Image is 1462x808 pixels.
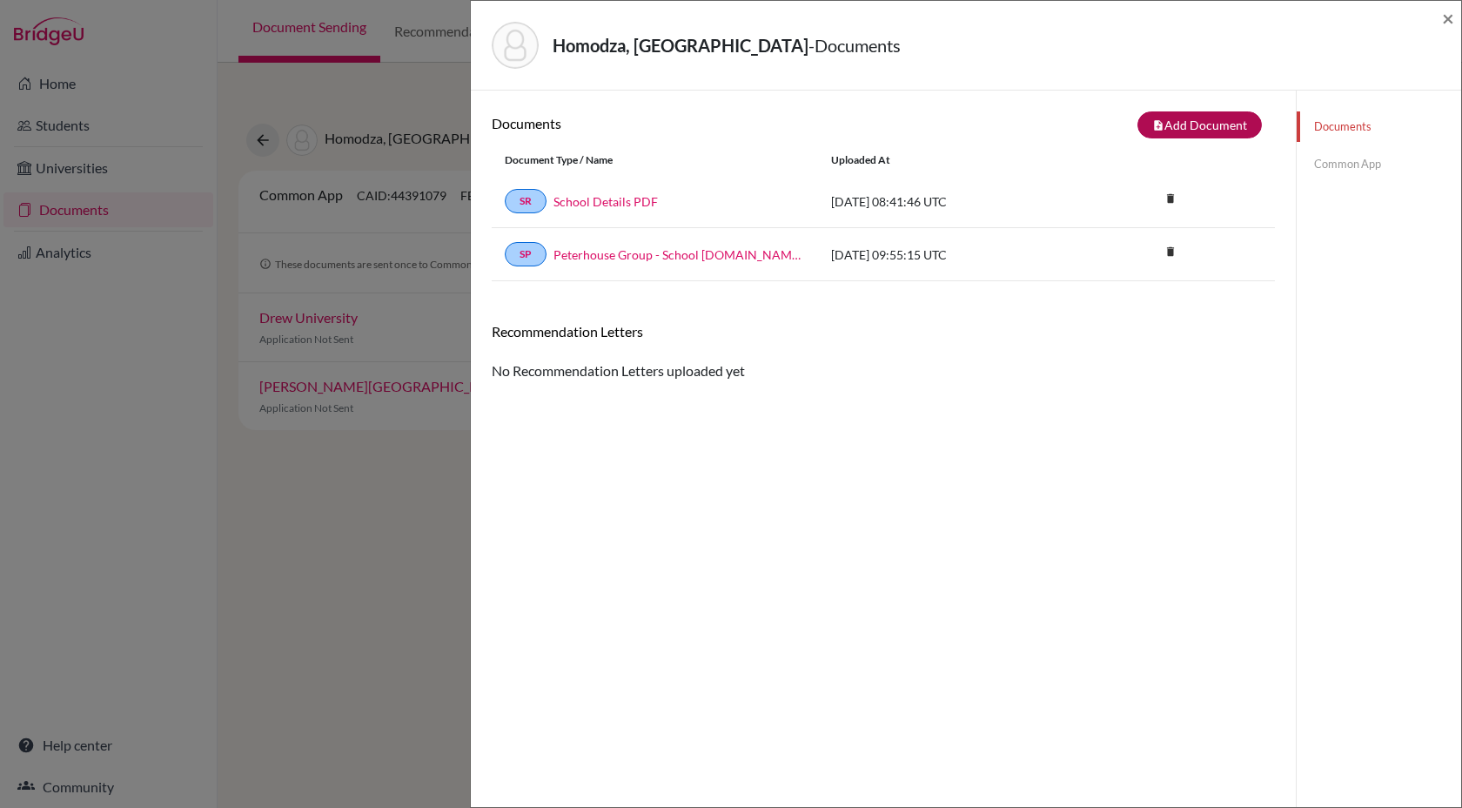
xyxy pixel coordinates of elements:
i: note_add [1152,119,1164,131]
i: delete [1157,239,1184,265]
div: [DATE] 08:41:46 UTC [818,192,1079,211]
div: Document Type / Name [492,152,818,168]
div: No Recommendation Letters uploaded yet [492,323,1275,381]
h6: Recommendation Letters [492,323,1275,340]
a: Peterhouse Group - School [DOMAIN_NAME]_wide [553,246,805,264]
a: School Details PDF [553,192,658,211]
button: note_addAdd Document [1137,111,1262,138]
strong: Homodza, [GEOGRAPHIC_DATA] [553,35,808,56]
div: [DATE] 09:55:15 UTC [818,246,1079,264]
a: SR [505,189,547,213]
a: Documents [1297,111,1461,142]
button: Close [1442,8,1454,29]
h6: Documents [492,115,883,131]
a: delete [1157,188,1184,212]
div: Uploaded at [818,152,1079,168]
a: SP [505,242,547,266]
a: Common App [1297,149,1461,179]
span: × [1442,5,1454,30]
a: delete [1157,241,1184,265]
i: delete [1157,185,1184,212]
span: - Documents [808,35,901,56]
